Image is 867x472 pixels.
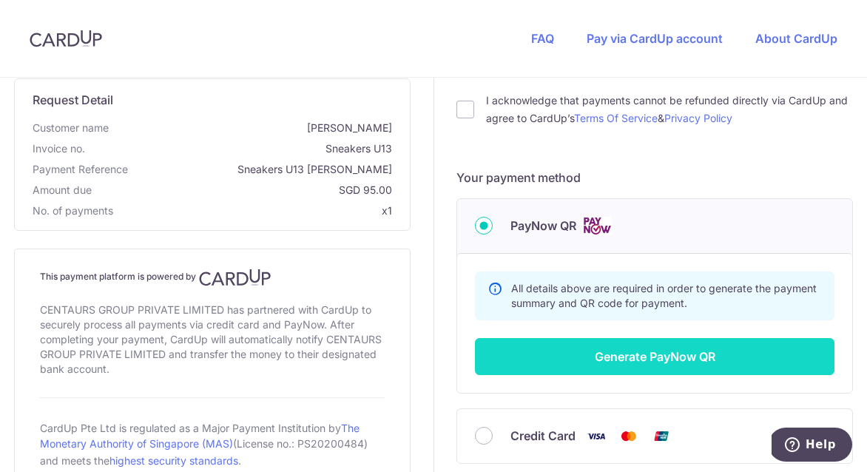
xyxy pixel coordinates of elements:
[587,31,723,46] a: Pay via CardUp account
[456,169,853,186] h5: Your payment method
[40,269,385,286] h4: This payment platform is powered by
[664,112,732,124] a: Privacy Policy
[115,121,392,135] span: [PERSON_NAME]
[91,141,392,156] span: Sneakers U13
[33,163,128,175] span: translation missing: en.payment_reference
[109,454,238,467] a: highest security standards
[382,204,392,217] span: x1
[33,203,113,218] span: No. of payments
[40,422,360,450] a: The Monetary Authority of Singapore (MAS)
[581,427,611,445] img: Visa
[475,217,834,235] div: PayNow QR Cards logo
[475,338,834,375] button: Generate PayNow QR
[30,30,102,47] img: CardUp
[614,427,644,445] img: Mastercard
[134,162,392,177] span: Sneakers U13 [PERSON_NAME]
[33,141,85,156] span: Invoice no.
[531,31,554,46] a: FAQ
[510,427,576,445] span: Credit Card
[510,217,576,235] span: PayNow QR
[33,121,109,135] span: Customer name
[40,300,385,380] div: CENTAURS GROUP PRIVATE LIMITED has partnered with CardUp to securely process all payments via cre...
[511,282,817,309] span: All details above are required in order to generate the payment summary and QR code for payment.
[486,92,853,127] label: I acknowledge that payments cannot be refunded directly via CardUp and agree to CardUp’s &
[199,269,271,286] img: CardUp
[755,31,837,46] a: About CardUp
[475,427,834,445] div: Credit Card Visa Mastercard Union Pay
[574,112,658,124] a: Terms Of Service
[33,183,92,198] span: Amount due
[40,416,385,472] div: CardUp Pte Ltd is regulated as a Major Payment Institution by (License no.: PS20200484) and meets...
[33,92,113,107] span: translation missing: en.request_detail
[772,428,852,465] iframe: Opens a widget where you can find more information
[582,217,612,235] img: Cards logo
[98,183,392,198] span: SGD 95.00
[647,427,676,445] img: Union Pay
